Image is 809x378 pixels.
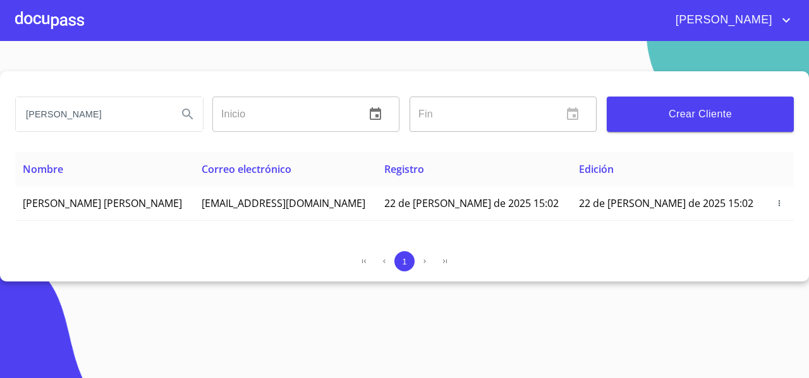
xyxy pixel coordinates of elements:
input: search [16,97,167,131]
span: [PERSON_NAME] [666,10,779,30]
button: 1 [394,251,415,271]
span: 22 de [PERSON_NAME] de 2025 15:02 [579,196,753,210]
span: Registro [384,162,424,176]
span: Correo electrónico [202,162,291,176]
span: 1 [402,257,406,266]
span: 22 de [PERSON_NAME] de 2025 15:02 [384,196,559,210]
span: Crear Cliente [617,105,784,123]
span: [EMAIL_ADDRESS][DOMAIN_NAME] [202,196,365,210]
button: Crear Cliente [607,97,794,132]
button: account of current user [666,10,794,30]
span: Nombre [23,162,63,176]
span: Edición [579,162,614,176]
button: Search [173,99,203,129]
span: [PERSON_NAME] [PERSON_NAME] [23,196,182,210]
